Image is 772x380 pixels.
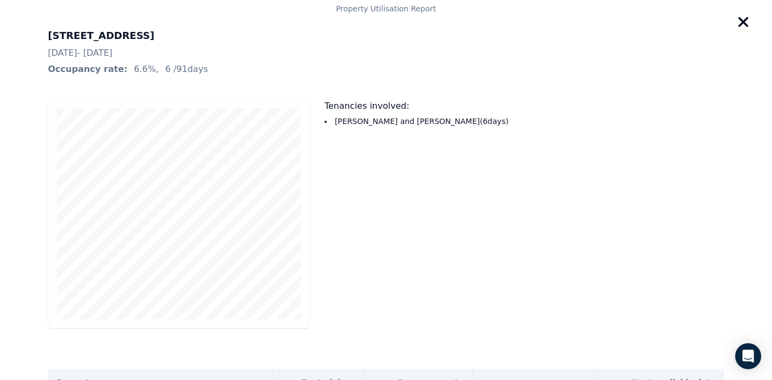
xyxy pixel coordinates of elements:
p: Tenancies involved: [325,100,724,113]
span: 6 / 91 days [165,63,208,76]
span: [DATE] - [DATE] [48,47,724,60]
li: [PERSON_NAME] and [PERSON_NAME] ( 6 day s ) [325,116,724,127]
div: [STREET_ADDRESS] [48,28,724,43]
span: Occupancy rate: [48,63,128,76]
span: 6.6 %, [134,63,159,76]
div: Open Intercom Messenger [735,343,761,369]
